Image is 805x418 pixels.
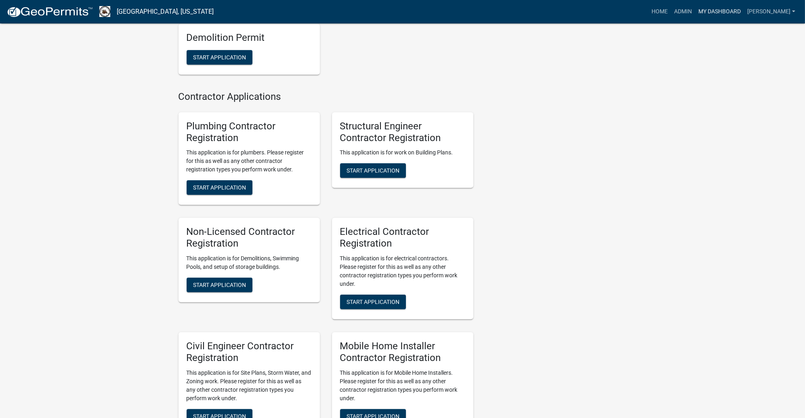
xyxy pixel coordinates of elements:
a: Home [648,4,671,19]
p: This application is for electrical contractors. Please register for this as well as any other con... [340,254,465,288]
a: Admin [671,4,695,19]
h5: Non-Licensed Contractor Registration [187,226,312,249]
span: Start Application [347,167,399,174]
h5: Demolition Permit [187,32,312,44]
button: Start Application [187,180,252,195]
span: Start Application [347,299,399,305]
span: Start Application [193,282,246,288]
p: This application is for Mobile Home Installers. Please register for this as well as any other con... [340,369,465,403]
p: This application is for plumbers. Please register for this as well as any other contractor regist... [187,148,312,174]
a: My Dashboard [695,4,744,19]
a: [GEOGRAPHIC_DATA], [US_STATE] [117,5,214,19]
p: This application is for work on Building Plans. [340,148,465,157]
button: Start Application [187,50,252,65]
wm-workflow-list-section: Other Applications [179,2,473,81]
button: Start Application [340,295,406,309]
p: This application is for Site Plans, Storm Water, and Zoning work. Please register for this as wel... [187,369,312,403]
h5: Structural Engineer Contractor Registration [340,120,465,144]
p: This application is for Demolitions, Swimming Pools, and setup of storage buildings. [187,254,312,271]
h5: Electrical Contractor Registration [340,226,465,249]
a: [PERSON_NAME] [744,4,799,19]
button: Start Application [340,163,406,178]
img: Madison County, Georgia [99,6,110,17]
h5: Mobile Home Installer Contractor Registration [340,340,465,364]
h4: Contractor Applications [179,91,473,103]
button: Start Application [187,278,252,292]
span: Start Application [193,54,246,61]
h5: Plumbing Contractor Registration [187,120,312,144]
span: Start Application [193,184,246,191]
h5: Civil Engineer Contractor Registration [187,340,312,364]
